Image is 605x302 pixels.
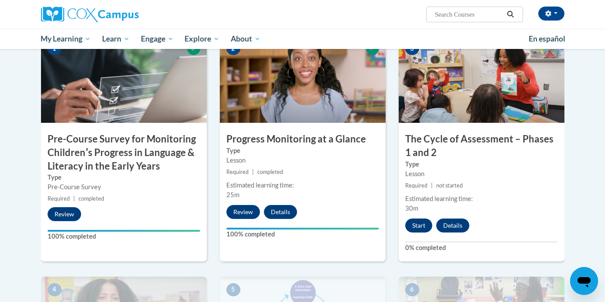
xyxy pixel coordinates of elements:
[436,182,463,189] span: not started
[523,30,571,48] a: En español
[434,9,504,20] input: Search Courses
[231,34,260,44] span: About
[405,219,432,233] button: Start
[48,207,81,221] button: Review
[252,169,254,175] span: |
[48,230,200,232] div: Your progress
[226,228,379,229] div: Your progress
[179,29,225,49] a: Explore
[405,194,558,204] div: Estimated learning time:
[220,35,386,123] img: Course Image
[226,283,240,296] span: 5
[436,219,469,233] button: Details
[226,229,379,239] label: 100% completed
[226,156,379,165] div: Lesson
[226,169,249,175] span: Required
[399,35,564,123] img: Course Image
[41,7,207,22] a: Cox Campus
[41,7,139,22] img: Cox Campus
[226,146,379,156] label: Type
[431,182,433,189] span: |
[41,35,207,123] img: Course Image
[135,29,179,49] a: Engage
[405,283,419,296] span: 6
[504,9,517,20] button: Search
[35,29,97,49] a: My Learning
[226,181,379,190] div: Estimated learning time:
[570,267,598,295] iframe: Button to launch messaging window
[185,34,219,44] span: Explore
[73,195,75,202] span: |
[405,182,427,189] span: Required
[220,132,386,146] h3: Progress Monitoring at a Glance
[405,160,558,169] label: Type
[102,34,130,44] span: Learn
[226,191,239,198] span: 25m
[48,173,200,182] label: Type
[79,195,104,202] span: completed
[48,232,200,241] label: 100% completed
[48,182,200,192] div: Pre-Course Survey
[48,283,62,296] span: 4
[399,132,564,160] h3: The Cycle of Assessment – Phases 1 and 2
[226,205,260,219] button: Review
[41,34,91,44] span: My Learning
[48,195,70,202] span: Required
[529,34,565,43] span: En español
[28,29,578,49] div: Main menu
[141,34,174,44] span: Engage
[405,169,558,179] div: Lesson
[405,205,418,212] span: 30m
[257,169,283,175] span: completed
[225,29,266,49] a: About
[264,205,297,219] button: Details
[41,132,207,173] h3: Pre-Course Survey for Monitoring Childrenʹs Progress in Language & Literacy in the Early Years
[96,29,135,49] a: Learn
[405,243,558,253] label: 0% completed
[538,7,564,21] button: Account Settings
